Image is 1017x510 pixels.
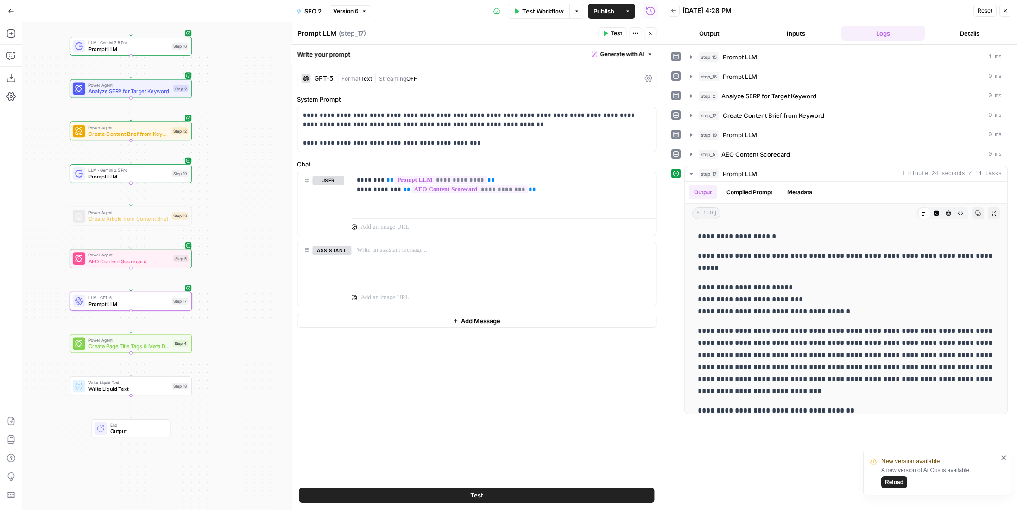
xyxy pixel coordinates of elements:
[299,488,654,503] button: Test
[304,6,322,16] span: SEO 2
[314,75,333,82] div: GPT-5
[685,147,1007,162] button: 0 ms
[588,48,656,60] button: Generate with AI
[88,88,171,96] span: Analyze SERP for Target Keyword
[130,225,132,249] g: Edge from step_13 to step_5
[881,457,940,466] span: New version available
[130,353,132,376] g: Edge from step_4 to step_18
[291,4,327,19] button: SEO 2
[881,476,907,488] button: Reload
[70,419,192,438] div: EndOutput
[988,111,1002,120] span: 0 ms
[312,246,351,255] button: assistant
[172,298,189,305] div: Step 17
[973,5,997,17] button: Reset
[594,6,614,16] span: Publish
[668,26,751,41] button: Output
[723,169,757,178] span: Prompt LLM
[699,111,719,120] span: step_12
[699,72,719,81] span: step_16
[88,82,171,89] span: Power Agent
[88,172,169,180] span: Prompt LLM
[130,13,132,36] g: Edge from step_15 to step_16
[172,127,189,134] div: Step 12
[297,159,656,169] label: Chat
[881,466,998,488] div: A new version of AirOps is available.
[70,207,192,226] div: Power AgentCreate Article from Content BriefStep 13
[723,52,757,62] span: Prompt LLM
[988,53,1002,61] span: 1 ms
[297,29,336,38] textarea: Prompt LLM
[685,69,1007,84] button: 0 ms
[902,170,1002,178] span: 1 minute 24 seconds / 14 tasks
[173,340,188,347] div: Step 4
[721,150,790,159] span: AEO Content Scorecard
[988,92,1002,100] span: 0 ms
[312,176,344,185] button: user
[88,385,169,393] span: Write Liquid Text
[173,85,188,92] div: Step 2
[88,337,170,344] span: Power Agent
[685,108,1007,123] button: 0 ms
[70,292,192,311] div: LLM · GPT-5Prompt LLMStep 17
[685,89,1007,103] button: 0 ms
[70,334,192,353] div: Power AgentCreate Page Title Tags & Meta DescriptionsStep 4
[88,294,169,301] span: LLM · GPT-5
[130,140,132,163] g: Edge from step_12 to step_19
[337,73,341,83] span: |
[70,376,192,395] div: Write Liquid TextWrite Liquid TextStep 18
[470,491,483,500] span: Test
[130,183,132,206] g: Edge from step_19 to step_13
[88,257,171,265] span: AEO Content Scorecard
[70,37,192,56] div: LLM · Gemini 2.5 ProPrompt LLMStep 16
[70,164,192,183] div: LLM · Gemini 2.5 ProPrompt LLMStep 19
[70,121,192,140] div: Power AgentCreate Content Brief from KeywordStep 12
[699,150,718,159] span: step_5
[721,91,816,101] span: Analyze SERP for Target Keyword
[88,342,170,350] span: Create Page Title Tags & Meta Descriptions
[88,167,169,173] span: LLM · Gemini 2.5 Pro
[329,5,371,17] button: Version 6
[782,185,818,199] button: Metadata
[721,185,778,199] button: Compiled Prompt
[699,91,718,101] span: step_2
[297,172,344,236] div: user
[600,50,644,58] span: Generate with AI
[699,52,719,62] span: step_15
[689,185,717,199] button: Output
[173,255,188,262] div: Step 5
[685,50,1007,64] button: 1 ms
[130,395,132,418] g: Edge from step_18 to end
[978,6,992,15] span: Reset
[461,316,500,325] span: Add Message
[988,150,1002,159] span: 0 ms
[291,45,662,64] div: Write your prompt
[333,7,359,15] span: Version 6
[379,75,406,82] span: Streaming
[685,127,1007,142] button: 0 ms
[988,72,1002,81] span: 0 ms
[755,26,838,41] button: Inputs
[522,6,564,16] span: Test Workflow
[360,75,372,82] span: Text
[172,382,189,389] div: Step 18
[297,242,344,306] div: assistant
[88,210,169,216] span: Power Agent
[297,95,656,104] label: System Prompt
[699,169,719,178] span: step_17
[172,43,189,50] div: Step 16
[588,4,620,19] button: Publish
[341,75,360,82] span: Format
[88,124,169,131] span: Power Agent
[70,79,192,98] div: Power AgentAnalyze SERP for Target KeywordStep 2
[723,72,757,81] span: Prompt LLM
[685,182,1007,414] div: 1 minute 24 seconds / 14 tasks
[611,29,622,38] span: Test
[88,252,171,258] span: Power Agent
[88,300,169,308] span: Prompt LLM
[130,55,132,78] g: Edge from step_16 to step_2
[172,212,189,219] div: Step 13
[929,26,1012,41] button: Details
[70,249,192,268] div: Power AgentAEO Content ScorecardStep 5
[297,314,656,328] button: Add Message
